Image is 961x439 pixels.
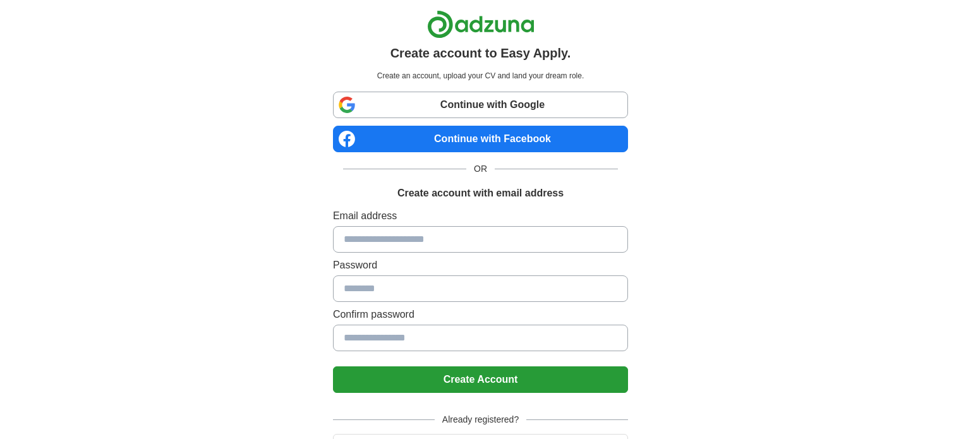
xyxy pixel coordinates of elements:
img: Adzuna logo [427,10,535,39]
a: Continue with Facebook [333,126,628,152]
label: Email address [333,208,628,224]
label: Confirm password [333,307,628,322]
p: Create an account, upload your CV and land your dream role. [335,70,626,81]
h1: Create account to Easy Apply. [390,44,571,63]
button: Create Account [333,366,628,393]
span: Already registered? [435,413,526,426]
label: Password [333,258,628,273]
a: Continue with Google [333,92,628,118]
h1: Create account with email address [397,186,564,201]
span: OR [466,162,495,176]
